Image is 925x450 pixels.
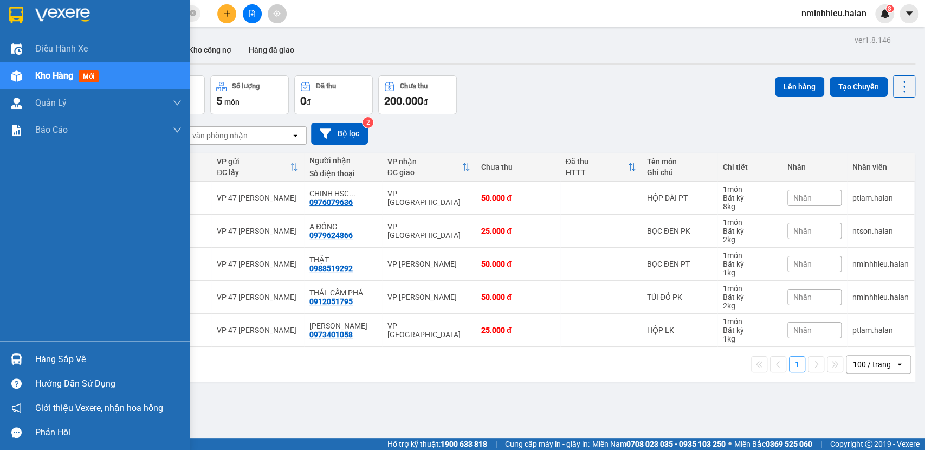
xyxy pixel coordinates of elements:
[647,194,712,202] div: HỘP DÀI PT
[300,94,306,107] span: 0
[560,153,642,182] th: Toggle SortBy
[723,202,777,211] div: 8 kg
[793,227,812,235] span: Nhãn
[647,326,712,335] div: HỘP LK
[723,163,777,171] div: Chi tiết
[886,5,894,12] sup: 8
[309,189,376,198] div: CHINH HSC-314.TC
[309,169,376,178] div: Số điện thoại
[224,98,240,106] span: món
[723,301,777,310] div: 2 kg
[311,123,368,145] button: Bộ lọc
[723,227,777,235] div: Bất kỳ
[734,438,812,450] span: Miền Bắc
[400,82,428,90] div: Chưa thu
[217,157,290,166] div: VP gửi
[363,117,373,128] sup: 2
[626,440,726,448] strong: 0708 023 035 - 0935 103 250
[723,185,777,194] div: 1 món
[35,351,182,368] div: Hàng sắp về
[723,260,777,268] div: Bất kỳ
[240,37,303,63] button: Hàng đã giao
[11,98,22,109] img: warehouse-icon
[723,326,777,335] div: Bất kỳ
[216,94,222,107] span: 5
[387,189,471,207] div: VP [GEOGRAPHIC_DATA]
[793,293,812,301] span: Nhãn
[481,293,554,301] div: 50.000 đ
[387,222,471,240] div: VP [GEOGRAPHIC_DATA]
[723,284,777,293] div: 1 món
[852,293,909,301] div: nminhhieu.halan
[387,157,462,166] div: VP nhận
[853,359,891,370] div: 100 / trang
[223,10,231,17] span: plus
[852,326,909,335] div: ptlam.halan
[775,77,824,97] button: Lên hàng
[349,189,355,198] span: ...
[309,288,376,297] div: THÁI- CẨM PHẢ
[481,326,554,335] div: 25.000 đ
[787,163,842,171] div: Nhãn
[723,317,777,326] div: 1 món
[35,42,88,55] span: Điều hành xe
[14,14,95,68] img: logo.jpg
[793,194,812,202] span: Nhãn
[723,194,777,202] div: Bất kỳ
[904,9,914,18] span: caret-down
[11,353,22,365] img: warehouse-icon
[309,198,353,207] div: 0976079636
[723,251,777,260] div: 1 món
[35,401,163,415] span: Giới thiệu Vexere, nhận hoa hồng
[723,293,777,301] div: Bất kỳ
[309,330,353,339] div: 0973401058
[387,293,471,301] div: VP [PERSON_NAME]
[35,70,73,81] span: Kho hàng
[387,168,462,177] div: ĐC giao
[766,440,812,448] strong: 0369 525 060
[309,231,353,240] div: 0979624866
[723,335,777,343] div: 1 kg
[210,75,289,114] button: Số lượng5món
[232,82,260,90] div: Số lượng
[852,260,909,268] div: nminhhieu.halan
[566,168,628,177] div: HTTT
[79,70,99,82] span: mới
[173,126,182,134] span: down
[852,194,909,202] div: ptlam.halan
[180,37,240,63] button: Kho công nợ
[423,98,428,106] span: đ
[11,125,22,136] img: solution-icon
[495,438,497,450] span: |
[481,194,554,202] div: 50.000 đ
[793,326,812,335] span: Nhãn
[723,218,777,227] div: 1 món
[830,77,888,97] button: Tạo Chuyến
[647,293,712,301] div: TÚI ĐỎ PK
[14,74,210,92] b: GỬI : VP 47 [PERSON_NAME]
[647,168,712,177] div: Ghi chú
[378,75,457,114] button: Chưa thu200.000đ
[306,98,311,106] span: đ
[309,156,376,165] div: Người nhận
[35,96,67,110] span: Quản Lý
[309,255,376,264] div: THẬT
[481,260,554,268] div: 50.000 đ
[190,10,196,16] span: close-circle
[481,227,554,235] div: 25.000 đ
[217,326,299,335] div: VP 47 [PERSON_NAME]
[217,293,299,301] div: VP 47 [PERSON_NAME]
[35,123,68,137] span: Báo cáo
[11,43,22,55] img: warehouse-icon
[592,438,726,450] span: Miền Nam
[309,222,376,231] div: A ĐỒNG
[647,260,712,268] div: BỌC ĐEN PT
[316,82,336,90] div: Đã thu
[309,264,353,273] div: 0988519292
[35,425,182,441] div: Phản hồi
[865,440,872,448] span: copyright
[387,438,487,450] span: Hỗ trợ kỹ thuật:
[101,27,453,40] li: 271 - [PERSON_NAME] - [GEOGRAPHIC_DATA] - [GEOGRAPHIC_DATA]
[387,322,471,339] div: VP [GEOGRAPHIC_DATA]
[243,4,262,23] button: file-add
